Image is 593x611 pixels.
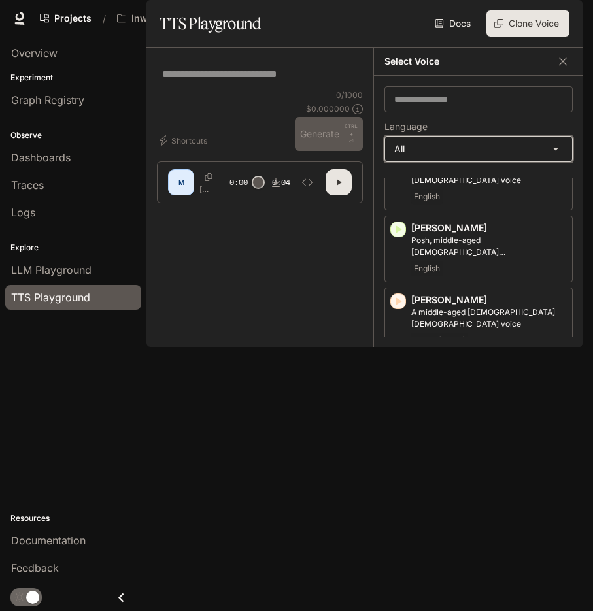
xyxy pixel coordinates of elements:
p: [PERSON_NAME] [411,222,567,235]
div: All [385,137,572,161]
button: Download audio [263,169,289,195]
p: Inworld AI Demos [131,13,205,24]
p: [PERSON_NAME] [411,293,567,306]
a: Docs [432,10,476,37]
p: 0 / 1000 [336,90,363,101]
p: Language [384,122,428,131]
button: All workspaces [111,5,225,31]
span: English [411,261,443,276]
div: M [171,172,192,193]
p: [casual] What? No, I don't think so. If they are coming they probably won't show up until later. [199,184,209,195]
p: A middle-aged Polish male voice [411,306,567,330]
div: / [97,12,111,25]
span: Projects [54,13,92,24]
a: Go to projects [34,5,97,31]
button: Inspect [294,169,320,195]
span: Polish (Polski) [411,333,468,348]
button: Shortcuts [157,130,212,151]
h1: TTS Playground [160,10,261,37]
span: English [411,189,443,205]
p: Posh, middle-aged British female voice [411,235,567,258]
span: 0:00 [229,176,248,189]
button: Copy Voice ID [199,173,218,181]
p: $ 0.000000 [306,103,350,114]
button: Clone Voice [486,10,569,37]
